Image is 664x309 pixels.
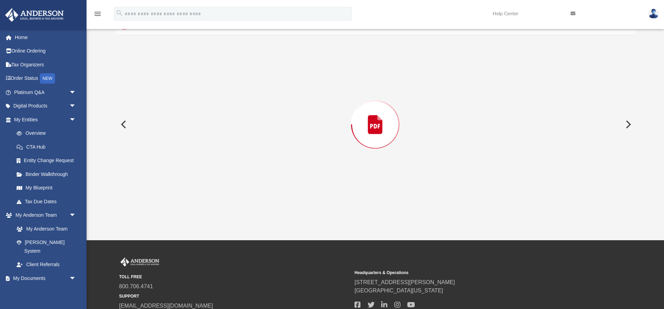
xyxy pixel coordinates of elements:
[10,181,83,195] a: My Blueprint
[5,271,83,285] a: My Documentsarrow_drop_down
[10,222,80,236] a: My Anderson Team
[93,13,102,18] a: menu
[10,195,87,208] a: Tax Due Dates
[10,127,87,140] a: Overview
[5,85,87,99] a: Platinum Q&Aarrow_drop_down
[648,9,659,19] img: User Pic
[10,154,87,168] a: Entity Change Request
[119,274,350,280] small: TOLL FREE
[119,257,161,266] img: Anderson Advisors Platinum Portal
[5,208,83,222] a: My Anderson Teamarrow_drop_down
[10,167,87,181] a: Binder Walkthrough
[5,58,87,72] a: Tax Organizers
[5,44,87,58] a: Online Ordering
[40,73,55,84] div: NEW
[355,288,443,293] a: [GEOGRAPHIC_DATA][US_STATE]
[5,30,87,44] a: Home
[355,279,455,285] a: [STREET_ADDRESS][PERSON_NAME]
[69,113,83,127] span: arrow_drop_down
[93,10,102,18] i: menu
[5,72,87,86] a: Order StatusNEW
[116,9,123,17] i: search
[620,115,635,134] button: Next File
[119,283,153,289] a: 800.706.4741
[119,293,350,299] small: SUPPORT
[69,99,83,113] span: arrow_drop_down
[5,99,87,113] a: Digital Productsarrow_drop_down
[69,85,83,100] span: arrow_drop_down
[10,258,83,272] a: Client Referrals
[119,303,213,309] a: [EMAIL_ADDRESS][DOMAIN_NAME]
[69,208,83,223] span: arrow_drop_down
[115,115,131,134] button: Previous File
[10,236,83,258] a: [PERSON_NAME] System
[10,285,80,299] a: Box
[3,8,66,22] img: Anderson Advisors Platinum Portal
[10,140,87,154] a: CTA Hub
[5,113,87,127] a: My Entitiesarrow_drop_down
[115,17,635,214] div: Preview
[355,270,585,276] small: Headquarters & Operations
[69,271,83,285] span: arrow_drop_down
